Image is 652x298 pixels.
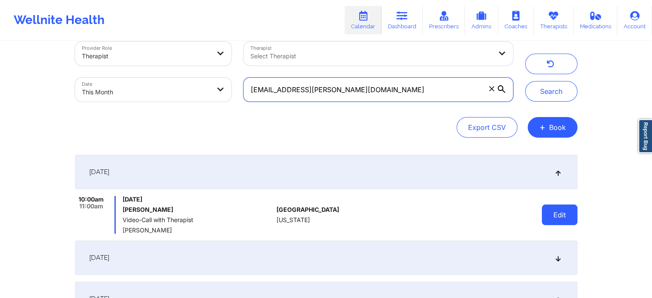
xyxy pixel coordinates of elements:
[574,6,618,34] a: Medications
[123,196,273,203] span: [DATE]
[79,203,103,210] span: 11:00am
[82,83,210,102] div: This Month
[457,117,517,138] button: Export CSV
[382,6,423,34] a: Dashboard
[423,6,465,34] a: Prescribers
[89,253,109,262] span: [DATE]
[276,206,339,213] span: [GEOGRAPHIC_DATA]
[123,227,273,234] span: [PERSON_NAME]
[123,206,273,213] h6: [PERSON_NAME]
[89,168,109,176] span: [DATE]
[345,6,382,34] a: Calendar
[617,6,652,34] a: Account
[528,117,577,138] button: +Book
[78,196,104,203] span: 10:00am
[465,6,498,34] a: Admins
[539,125,546,129] span: +
[498,6,534,34] a: Coaches
[542,205,577,225] button: Edit
[243,78,513,102] input: Search Appointments
[638,119,652,153] a: Report Bug
[534,6,574,34] a: Therapists
[82,47,210,66] div: Therapist
[525,81,577,102] button: Search
[276,217,310,223] span: [US_STATE]
[123,217,273,223] span: Video-Call with Therapist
